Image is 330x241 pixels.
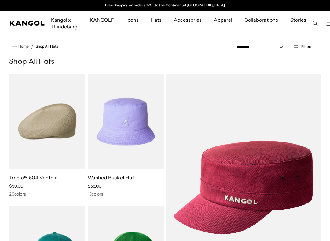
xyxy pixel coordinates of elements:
a: Tropic™ 504 Ventair [9,174,57,181]
a: Kangol [10,21,45,26]
a: Apparel [208,11,238,29]
img: Washed Bucket Hat [88,74,164,169]
a: KANGOLF [84,11,120,29]
div: 20 colors [9,191,85,197]
span: Accessories [174,11,202,29]
span: Apparel [214,11,232,29]
a: Washed Bucket Hat [88,174,134,181]
div: Announcement [102,3,228,8]
button: Open filters [289,44,316,49]
li: / [29,43,33,50]
span: $55.00 [88,183,101,189]
span: KANGOLF [90,11,114,29]
div: 13 colors [88,191,164,197]
slideshow-component: Announcement bar [102,3,228,8]
span: Stories [290,11,306,35]
span: Icons [127,11,139,29]
a: Kangol x J.Lindeberg [45,11,84,35]
a: Stories [284,11,312,35]
summary: Search here [312,20,318,26]
select: Sort by: Featured [234,44,289,50]
a: Icons [120,11,145,29]
a: Shop All Hats [36,44,58,49]
img: Tropic™ 504 Ventair [9,74,85,169]
a: Hats [145,11,168,29]
span: Kangol x J.Lindeberg [51,11,78,35]
span: $50.00 [9,183,23,189]
a: Accessories [168,11,208,29]
a: Home [12,44,29,49]
span: Collaborations [244,11,278,29]
h1: Shop All Hats [9,57,321,67]
div: 1 of 2 [102,3,228,8]
a: Collaborations [238,11,284,29]
a: Free Shipping on orders $79+ to the Continental [GEOGRAPHIC_DATA] [105,3,225,7]
span: Filters [301,45,312,49]
span: Home [17,44,29,49]
span: Hats [151,11,162,29]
